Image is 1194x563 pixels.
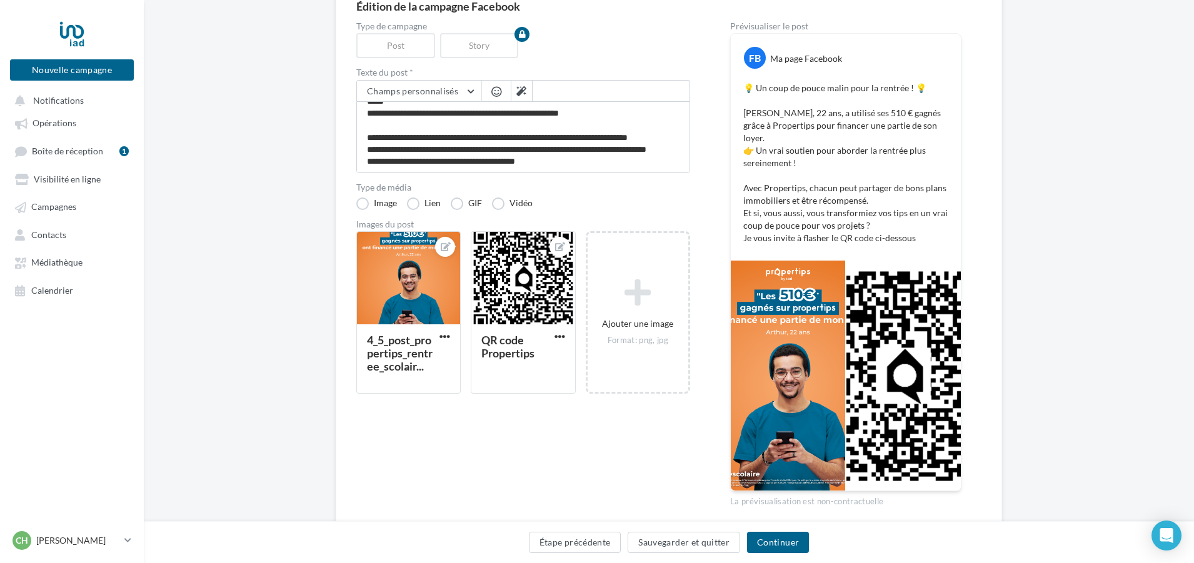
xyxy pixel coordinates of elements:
div: Open Intercom Messenger [1151,521,1181,551]
p: 💡 Un coup de pouce malin pour la rentrée ! 💡 [PERSON_NAME], 22 ans, a utilisé ses 510 € gagnés gr... [743,82,948,244]
div: La prévisualisation est non-contractuelle [730,491,961,507]
label: Lien [407,197,441,210]
div: Images du post [356,220,690,229]
div: FB [744,47,766,69]
div: Ma page Facebook [770,52,842,65]
label: Vidéo [492,197,533,210]
a: Campagnes [8,195,136,217]
span: Boîte de réception [32,146,103,156]
a: Opérations [8,111,136,134]
label: Image [356,197,397,210]
span: Contacts [31,229,66,240]
div: 4_5_post_propertips_rentree_scolair... [367,333,433,373]
span: Campagnes [31,202,76,212]
span: Opérations [33,118,76,129]
button: Sauvegarder et quitter [628,532,740,553]
a: Visibilité en ligne [8,167,136,190]
p: [PERSON_NAME] [36,534,119,547]
label: Texte du post * [356,68,690,77]
span: Champs personnalisés [367,86,458,96]
div: Édition de la campagne Facebook [356,1,981,12]
button: Nouvelle campagne [10,59,134,81]
span: Notifications [33,95,84,106]
label: GIF [451,197,482,210]
a: Calendrier [8,279,136,301]
a: Médiathèque [8,251,136,273]
button: Étape précédente [529,532,621,553]
button: Continuer [747,532,809,553]
span: Médiathèque [31,257,83,268]
button: Champs personnalisés [357,81,481,102]
a: CH [PERSON_NAME] [10,529,134,552]
div: Prévisualiser le post [730,22,961,31]
span: CH [16,534,28,547]
label: Type de média [356,183,690,192]
div: 1 [119,146,129,156]
a: Boîte de réception1 [8,139,136,162]
span: Calendrier [31,285,73,296]
a: Contacts [8,223,136,246]
div: QR code Propertips [481,333,534,360]
span: Visibilité en ligne [34,174,101,184]
label: Type de campagne [356,22,690,31]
